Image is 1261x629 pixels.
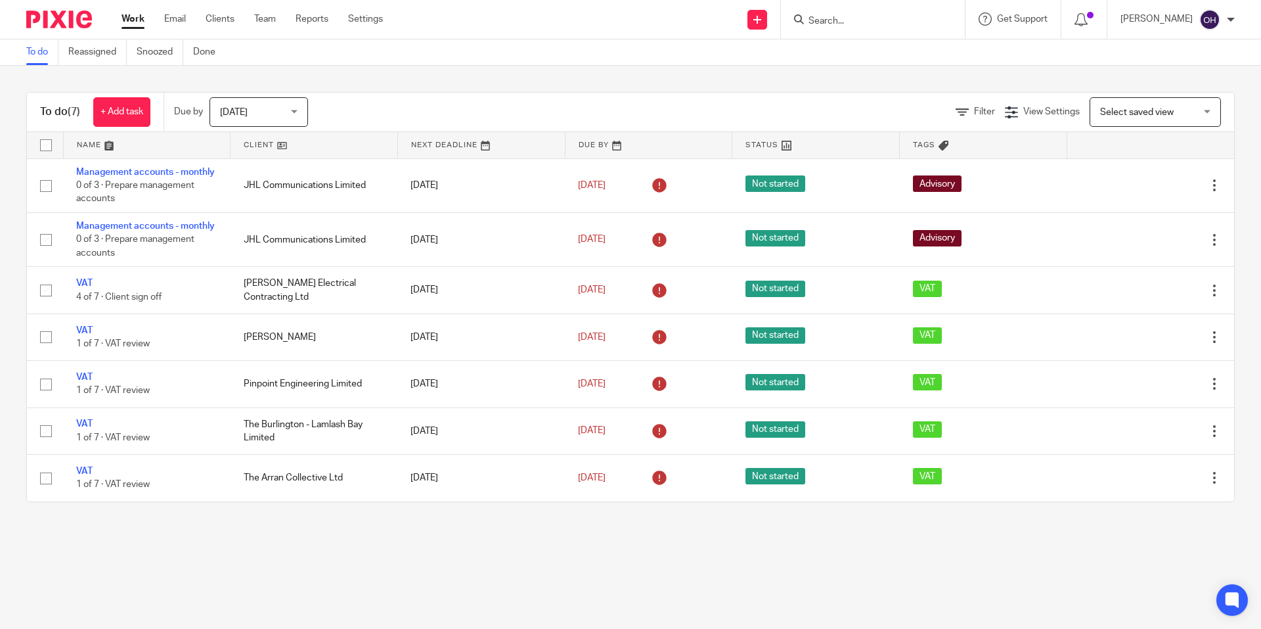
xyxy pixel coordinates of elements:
[578,473,606,482] span: [DATE]
[231,267,398,314] td: [PERSON_NAME] Electrical Contracting Ltd
[193,39,225,65] a: Done
[397,361,565,408] td: [DATE]
[76,339,150,348] span: 1 of 7 · VAT review
[76,467,93,476] a: VAT
[76,181,194,204] span: 0 of 3 · Prepare management accounts
[137,39,183,65] a: Snoozed
[348,12,383,26] a: Settings
[254,12,276,26] a: Team
[745,374,805,390] span: Not started
[397,212,565,266] td: [DATE]
[1199,9,1220,30] img: svg%3E
[68,39,127,65] a: Reassigned
[578,333,606,342] span: [DATE]
[913,374,942,390] span: VAT
[76,419,93,429] a: VAT
[397,455,565,501] td: [DATE]
[397,158,565,212] td: [DATE]
[68,106,80,117] span: (7)
[745,175,805,192] span: Not started
[913,281,942,297] span: VAT
[26,11,92,28] img: Pixie
[745,281,805,297] span: Not started
[164,12,186,26] a: Email
[578,427,606,436] span: [DATE]
[296,12,328,26] a: Reports
[174,105,203,118] p: Due by
[913,141,935,149] span: Tags
[231,455,398,501] td: The Arran Collective Ltd
[913,230,962,246] span: Advisory
[76,292,162,302] span: 4 of 7 · Client sign off
[231,212,398,266] td: JHL Communications Limited
[231,408,398,454] td: The Burlington - Lamlash Bay Limited
[913,327,942,344] span: VAT
[76,221,215,231] a: Management accounts - monthly
[578,379,606,388] span: [DATE]
[76,373,93,382] a: VAT
[997,14,1048,24] span: Get Support
[745,468,805,484] span: Not started
[76,235,194,258] span: 0 of 3 · Prepare management accounts
[807,16,925,28] input: Search
[76,279,93,288] a: VAT
[578,235,606,245] span: [DATE]
[76,386,150,396] span: 1 of 7 · VAT review
[231,158,398,212] td: JHL Communications Limited
[76,168,215,177] a: Management accounts - monthly
[397,314,565,360] td: [DATE]
[231,314,398,360] td: [PERSON_NAME]
[40,105,80,119] h1: To do
[220,108,248,117] span: [DATE]
[745,327,805,344] span: Not started
[745,421,805,438] span: Not started
[578,285,606,294] span: [DATE]
[76,480,150,489] span: 1 of 7 · VAT review
[231,361,398,408] td: Pinpoint Engineering Limited
[913,468,942,484] span: VAT
[578,181,606,190] span: [DATE]
[1100,108,1174,117] span: Select saved view
[397,267,565,314] td: [DATE]
[974,107,995,116] span: Filter
[1120,12,1193,26] p: [PERSON_NAME]
[122,12,144,26] a: Work
[397,408,565,454] td: [DATE]
[76,433,150,442] span: 1 of 7 · VAT review
[206,12,234,26] a: Clients
[26,39,58,65] a: To do
[913,421,942,438] span: VAT
[93,97,150,127] a: + Add task
[1023,107,1080,116] span: View Settings
[745,230,805,246] span: Not started
[913,175,962,192] span: Advisory
[76,326,93,335] a: VAT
